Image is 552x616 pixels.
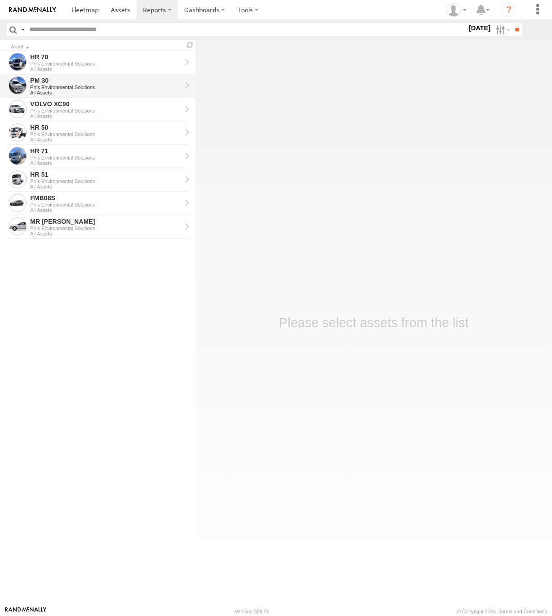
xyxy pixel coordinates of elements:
div: © Copyright 2025 - [457,609,547,614]
div: All Assets [30,66,181,72]
i: ? [502,3,516,17]
div: VOLVO XC90 - View Asset History [30,100,181,108]
div: HR 70 - View Asset History [30,53,181,61]
div: All Assets [30,137,181,142]
div: Phis Environmental Solutions [30,179,181,184]
div: HR 51 - View Asset History [30,170,181,179]
div: Phis Environmental Solutions [30,61,181,66]
div: Phis Environmental Solutions [30,202,181,207]
div: Phis Environmental Solutions [30,132,181,137]
div: Version: 308.01 [235,609,269,614]
label: Search Filter Options [492,23,512,36]
label: [DATE] [467,23,492,33]
div: All Assets [30,207,181,213]
a: Visit our Website [5,607,47,616]
div: FMB08S - View Asset History [30,194,181,202]
div: Click to Sort [11,45,181,49]
div: All Assets [30,184,181,189]
label: Search Query [19,23,26,36]
div: Phis Environmental Solutions [30,85,181,90]
div: All Assets [30,113,181,119]
div: Phis Environmental Solutions [30,108,181,113]
div: PM 30 - View Asset History [30,76,181,85]
div: MR Truck - View Asset History [30,217,181,226]
div: HR 50 - View Asset History [30,123,181,132]
img: rand-logo.svg [9,7,56,13]
div: Eric Yao [443,3,470,17]
a: Terms and Conditions [499,609,547,614]
div: All Assets [30,231,181,236]
div: Phis Environmental Solutions [30,155,181,160]
div: HR 71 - View Asset History [30,147,181,155]
div: All Assets [30,160,181,166]
div: Phis Environmental Solutions [30,226,181,231]
span: Refresh [185,41,195,49]
div: All Assets [30,90,181,95]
